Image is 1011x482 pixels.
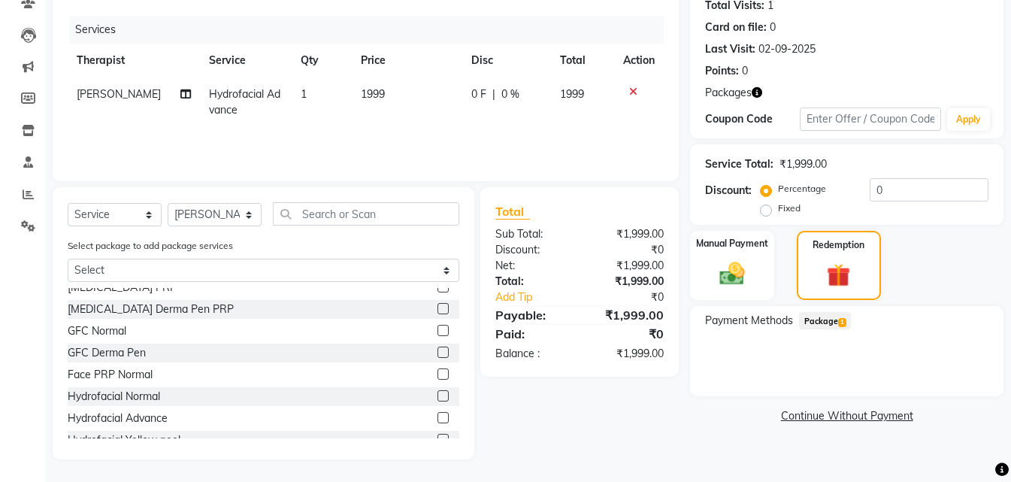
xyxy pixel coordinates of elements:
[200,44,291,77] th: Service
[705,41,755,57] div: Last Visit:
[580,306,675,324] div: ₹1,999.00
[352,44,462,77] th: Price
[273,202,459,226] input: Search or Scan
[471,86,486,102] span: 0 F
[209,87,280,117] span: Hydrofacial Advance
[705,313,793,329] span: Payment Methods
[484,274,580,290] div: Total:
[495,204,530,220] span: Total
[484,325,580,343] div: Paid:
[705,183,752,199] div: Discount:
[77,87,161,101] span: [PERSON_NAME]
[484,242,580,258] div: Discount:
[819,261,858,290] img: _gift.svg
[492,86,495,102] span: |
[462,44,551,77] th: Disc
[68,44,200,77] th: Therapist
[712,259,752,288] img: _cash.svg
[484,258,580,274] div: Net:
[947,108,990,131] button: Apply
[68,367,153,383] div: Face PRP Normal
[68,389,160,405] div: Hydrofacial Normal
[580,242,675,258] div: ₹0
[484,306,580,324] div: Payable:
[68,323,126,339] div: GFC Normal
[484,346,580,362] div: Balance :
[68,432,180,448] div: Hydrofacial Yellow peel
[800,108,941,131] input: Enter Offer / Coupon Code
[696,237,768,250] label: Manual Payment
[693,408,1000,424] a: Continue Without Payment
[778,202,801,215] label: Fixed
[68,411,168,426] div: Hydrofacial Advance
[705,111,800,127] div: Coupon Code
[580,258,675,274] div: ₹1,999.00
[705,20,767,35] div: Card on file:
[484,290,596,305] a: Add Tip
[301,87,307,101] span: 1
[68,345,146,361] div: GFC Derma Pen
[614,44,664,77] th: Action
[778,182,826,196] label: Percentage
[758,41,816,57] div: 02-09-2025
[292,44,353,77] th: Qty
[501,86,519,102] span: 0 %
[580,274,675,290] div: ₹1,999.00
[580,226,675,242] div: ₹1,999.00
[361,87,385,101] span: 1999
[813,238,864,252] label: Redemption
[484,226,580,242] div: Sub Total:
[69,16,675,44] div: Services
[838,318,846,327] span: 1
[580,346,675,362] div: ₹1,999.00
[560,87,584,101] span: 1999
[705,156,773,172] div: Service Total:
[705,85,752,101] span: Packages
[68,239,233,253] label: Select package to add package services
[742,63,748,79] div: 0
[705,63,739,79] div: Points:
[68,302,234,317] div: [MEDICAL_DATA] Derma Pen PRP
[580,325,675,343] div: ₹0
[779,156,827,172] div: ₹1,999.00
[551,44,614,77] th: Total
[770,20,776,35] div: 0
[799,312,851,329] span: Package
[595,290,675,305] div: ₹0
